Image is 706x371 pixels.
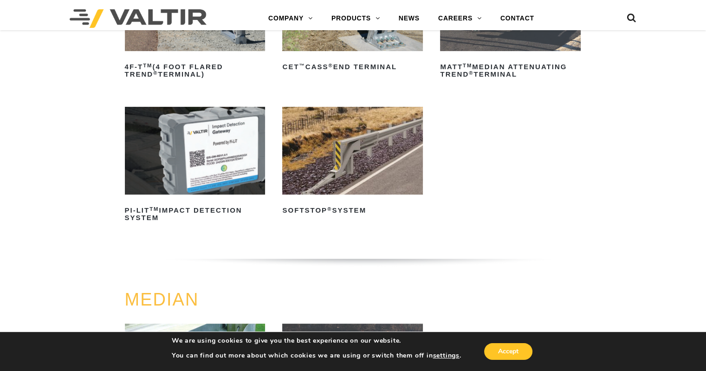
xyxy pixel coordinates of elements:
[125,290,199,309] a: MEDIAN
[484,343,532,360] button: Accept
[327,206,332,212] sup: ®
[125,59,266,82] h2: 4F-T (4 Foot Flared TREND Terminal)
[259,9,322,28] a: COMPANY
[463,63,472,68] sup: TM
[433,351,459,360] button: settings
[172,337,461,345] p: We are using cookies to give you the best experience on our website.
[282,59,423,74] h2: CET CASS End Terminal
[469,70,473,76] sup: ®
[149,206,159,212] sup: TM
[491,9,544,28] a: CONTACT
[143,63,152,68] sup: TM
[328,63,333,68] sup: ®
[322,9,389,28] a: PRODUCTS
[282,203,423,218] h2: SoftStop System
[299,63,305,68] sup: ™
[282,107,423,218] a: SoftStop®System
[153,70,158,76] sup: ®
[389,9,429,28] a: NEWS
[125,107,266,225] a: PI-LITTMImpact Detection System
[172,351,461,360] p: You can find out more about which cookies we are using or switch them off in .
[440,59,581,82] h2: MATT Median Attenuating TREND Terminal
[282,107,423,195] img: SoftStop System End Terminal
[429,9,491,28] a: CAREERS
[125,203,266,225] h2: PI-LIT Impact Detection System
[70,9,207,28] img: Valtir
